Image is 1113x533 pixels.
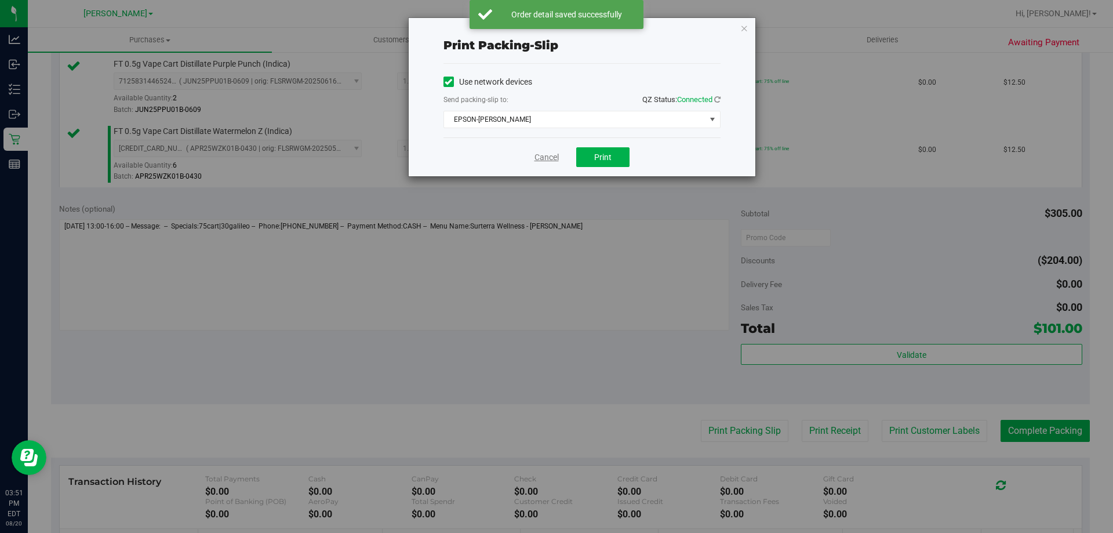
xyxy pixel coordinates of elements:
[594,153,612,162] span: Print
[677,95,712,104] span: Connected
[12,440,46,475] iframe: Resource center
[444,111,705,128] span: EPSON-[PERSON_NAME]
[642,95,721,104] span: QZ Status:
[499,9,635,20] div: Order detail saved successfully
[443,38,558,52] span: Print packing-slip
[576,147,630,167] button: Print
[705,111,719,128] span: select
[534,151,559,164] a: Cancel
[443,76,532,88] label: Use network devices
[443,95,508,105] label: Send packing-slip to:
